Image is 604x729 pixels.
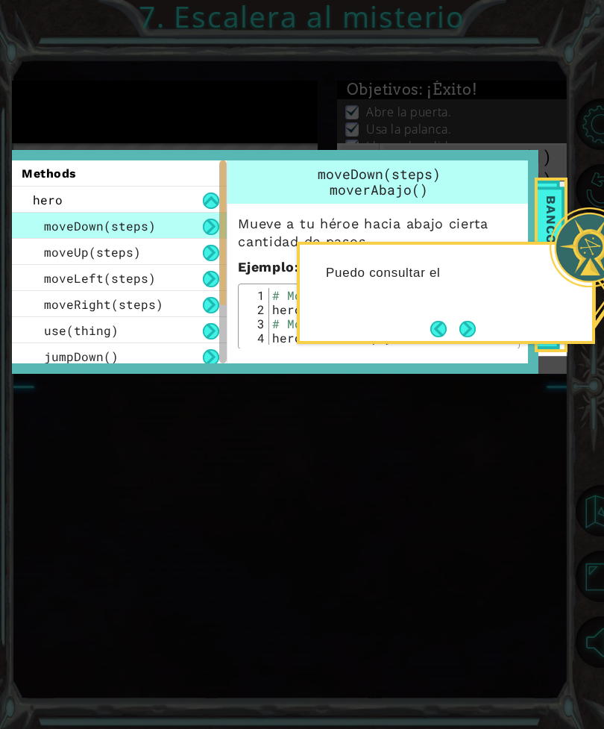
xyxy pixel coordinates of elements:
[44,296,163,312] span: moveRight(steps)
[44,322,119,338] span: use(thing)
[22,166,77,181] span: methods
[3,160,227,187] div: methods
[238,215,520,251] p: Mueve a tu héroe hacia abajo cierta cantidad de pasos.
[242,288,269,302] div: 1
[242,331,269,345] div: 4
[44,218,156,234] span: moveDown(steps)
[238,259,299,275] strong: :
[242,316,269,331] div: 3
[242,302,269,316] div: 2
[44,348,119,364] span: jumpDown()
[459,321,476,337] button: Next
[238,259,295,275] span: Ejemplo
[227,160,530,204] div: moveDown(steps)moverAbajo()
[430,321,459,337] button: Back
[539,190,563,340] span: Banco de códigos
[326,265,549,281] p: Puedo consultar el
[33,192,63,207] span: hero
[44,270,156,286] span: moveLeft(steps)
[330,181,428,198] span: moverAbajo()
[318,165,441,183] span: moveDown(steps)
[44,244,141,260] span: moveUp(steps)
